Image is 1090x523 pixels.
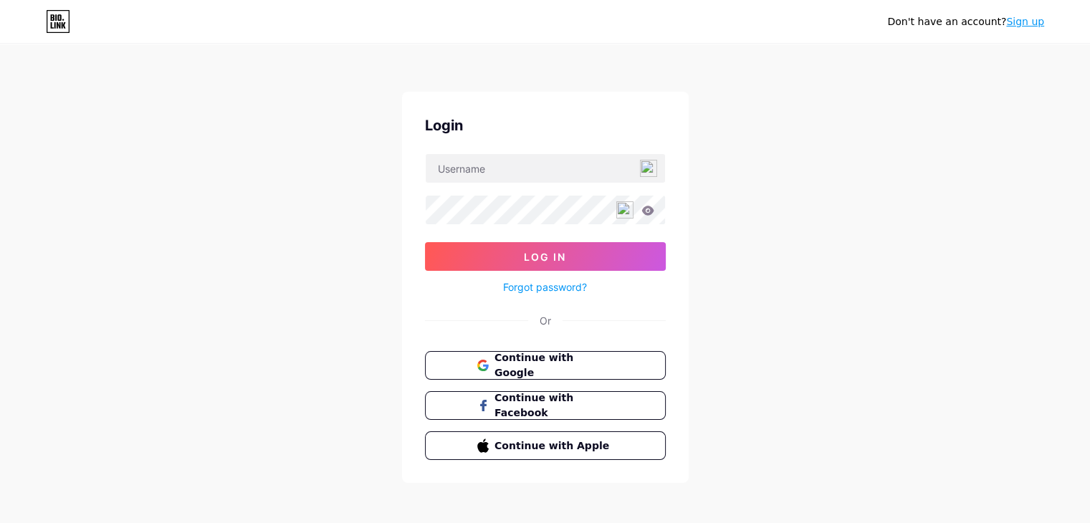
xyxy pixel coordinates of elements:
div: Or [540,313,551,328]
img: npw-badge-icon-locked.svg [616,201,634,219]
div: Don't have an account? [887,14,1044,29]
img: npw-badge-icon-locked.svg [640,160,657,177]
span: Continue with Facebook [494,390,613,421]
button: Continue with Google [425,351,666,380]
button: Continue with Apple [425,431,666,460]
span: Continue with Google [494,350,613,380]
a: Forgot password? [503,279,587,294]
a: Sign up [1006,16,1044,27]
span: Continue with Apple [494,438,613,454]
input: Username [426,154,665,183]
div: Login [425,115,666,136]
button: Continue with Facebook [425,391,666,420]
span: Log In [524,251,566,263]
button: Log In [425,242,666,271]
